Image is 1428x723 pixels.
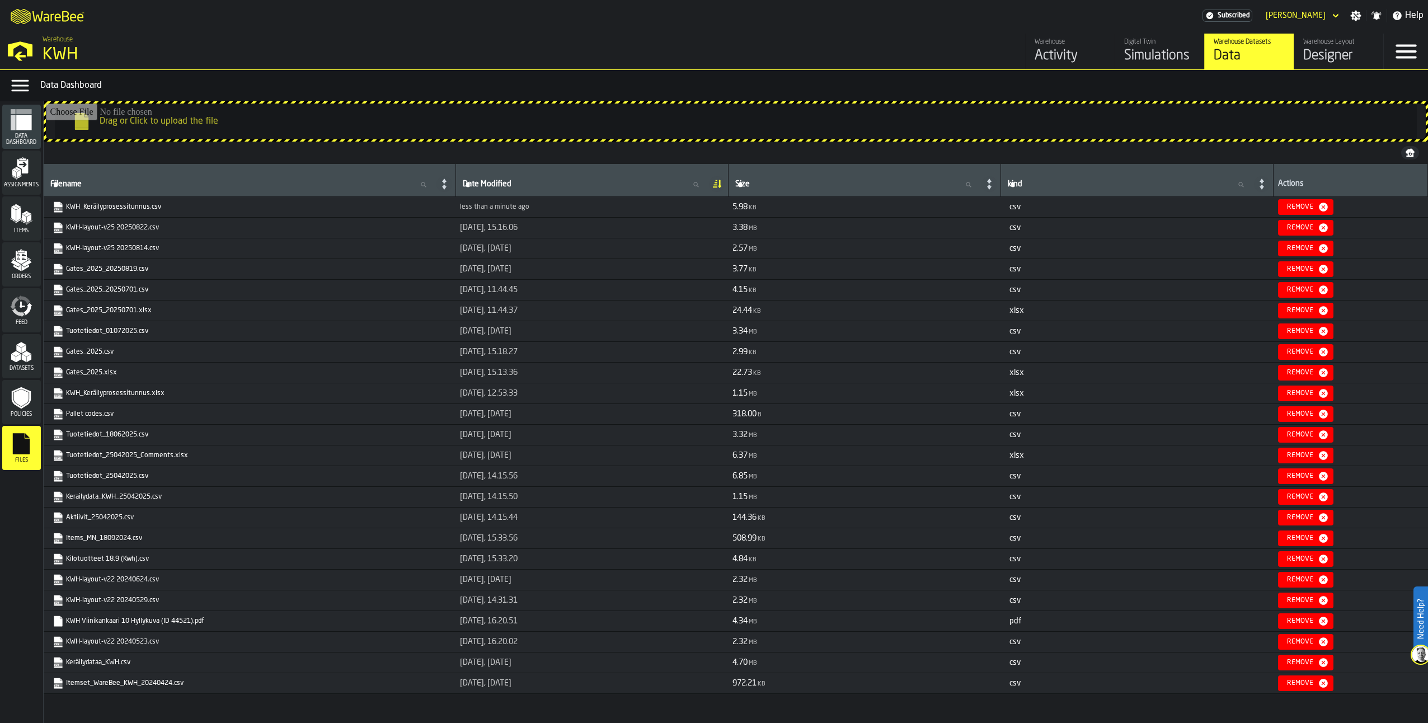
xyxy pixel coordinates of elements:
[1009,514,1021,522] span: csv
[2,457,41,463] span: Files
[749,598,757,604] span: MB
[460,285,518,294] span: [DATE], 11.44.45
[2,182,41,188] span: Assignments
[463,180,511,189] span: label
[732,389,748,397] span: 1.15
[1283,472,1318,480] div: Remove
[732,410,757,418] span: 318.00
[460,617,518,626] span: [DATE], 16.20.51
[1009,286,1021,294] span: csv
[53,471,445,482] a: link-to-https://s3.eu-west-1.amazonaws.com/drive.app.warebee.com/4fb45246-3b77-4bb5-b880-c337c3c5...
[749,619,757,625] span: MB
[732,555,748,563] span: 4.84
[1283,410,1318,418] div: Remove
[1346,10,1366,21] label: button-toggle-Settings
[1214,47,1285,65] div: Data
[460,637,518,646] span: [DATE], 16.20.02
[1204,34,1294,69] a: link-to-/wh/i/4fb45246-3b77-4bb5-b880-c337c3c5facb/data
[50,241,449,256] span: KWH-layout-v25 20250814.csv
[1009,555,1021,563] span: csv
[1009,307,1024,314] span: xlsx
[46,104,1426,139] input: Drag or Click to upload the file
[1283,203,1318,211] div: Remove
[749,578,757,584] span: MB
[1283,514,1318,522] div: Remove
[753,308,761,314] span: KB
[1366,10,1387,21] label: button-toggle-Notifications
[1283,534,1318,542] div: Remove
[1384,34,1428,69] label: button-toggle-Menu
[732,617,748,625] span: 4.34
[1124,47,1195,65] div: Simulations
[735,180,750,189] span: label
[1278,220,1333,236] button: button-Remove
[53,678,445,689] a: link-to-https://s3.eu-west-1.amazonaws.com/drive.app.warebee.com/4fb45246-3b77-4bb5-b880-c337c3c5...
[50,282,449,298] span: Gates_2025_20250701.csv
[460,348,518,356] span: [DATE], 15.18.27
[53,657,445,668] a: link-to-https://s3.eu-west-1.amazonaws.com/drive.app.warebee.com/4fb45246-3b77-4bb5-b880-c337c3c5...
[50,634,449,650] span: KWH-layout-v22 20240523.csv
[50,344,449,360] span: Gates_2025.csv
[53,222,445,233] a: link-to-https://s3.eu-west-1.amazonaws.com/drive.app.warebee.com/4fb45246-3b77-4bb5-b880-c337c3c5...
[460,368,518,377] span: [DATE], 15.13.36
[1009,576,1021,584] span: csv
[1218,12,1249,20] span: Subscribed
[758,681,765,687] span: KB
[2,380,41,425] li: menu Policies
[753,370,761,377] span: KB
[53,305,445,316] a: link-to-https://s3.eu-west-1.amazonaws.com/drive.app.warebee.com/4fb45246-3b77-4bb5-b880-c337c3c5...
[50,199,449,215] span: KWH_Keräilyprosessitunnus.csv
[732,286,748,294] span: 4.15
[53,512,445,523] a: link-to-https://s3.eu-west-1.amazonaws.com/drive.app.warebee.com/4fb45246-3b77-4bb5-b880-c337c3c5...
[460,410,511,419] span: [DATE], [DATE]
[732,327,748,335] span: 3.34
[50,613,449,629] span: KWH Viinikankaari 10 Hyllykuva (ID 44521).pdf
[732,348,748,356] span: 2.99
[2,151,41,195] li: menu Assignments
[460,327,511,336] span: [DATE], [DATE]
[1283,348,1318,356] div: Remove
[1283,265,1318,273] div: Remove
[50,386,449,401] span: KWH_Keräilyprosessitunnus.xlsx
[1283,597,1318,604] div: Remove
[1009,534,1021,542] span: csv
[1009,327,1021,335] span: csv
[50,489,449,505] span: Kerailydata_KWH_25042025.csv
[460,306,518,315] span: [DATE], 11.44.37
[460,658,511,667] span: [DATE], [DATE]
[758,515,765,522] span: KB
[1278,179,1423,190] div: Actions
[758,412,762,418] span: B
[1283,617,1318,625] div: Remove
[1009,452,1024,459] span: xlsx
[460,513,518,522] span: [DATE], 14.15.44
[749,391,757,397] span: MB
[1278,613,1333,629] button: button-Remove
[2,320,41,326] span: Feed
[53,574,445,585] a: link-to-https://s3.eu-west-1.amazonaws.com/drive.app.warebee.com/4fb45246-3b77-4bb5-b880-c337c3c5...
[732,369,752,377] span: 22.73
[53,491,445,503] a: link-to-https://s3.eu-west-1.amazonaws.com/drive.app.warebee.com/4fb45246-3b77-4bb5-b880-c337c3c5...
[749,226,757,232] span: MB
[50,593,449,608] span: KWH-layout-v22 20240529.csv
[50,261,449,277] span: Gates_2025_20250819.csv
[2,105,41,149] li: menu Data Dashboard
[1278,634,1333,650] button: button-Remove
[1283,659,1318,666] div: Remove
[460,203,724,211] div: Updated: 05/09/2025, 9.24.21 Created: 05/09/2025, 9.24.21
[1035,38,1106,46] div: Warehouse
[1283,286,1318,294] div: Remove
[1283,679,1318,687] div: Remove
[1009,203,1021,211] span: csv
[1278,241,1333,256] button: button-Remove
[50,530,449,546] span: Items_MN_18092024.csv
[1278,344,1333,360] button: button-Remove
[53,201,445,213] a: link-to-https://s3.eu-west-1.amazonaws.com/drive.app.warebee.com/4fb45246-3b77-4bb5-b880-c337c3c5...
[1202,10,1252,22] div: Menu Subscription
[749,495,757,501] span: MB
[50,448,449,463] span: Tuotetiedot_25042025_Comments.xlsx
[1278,468,1333,484] button: button-Remove
[50,323,449,339] span: Tuotetiedot_01072025.csv
[732,472,748,480] span: 6.85
[1278,655,1333,670] button: button-Remove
